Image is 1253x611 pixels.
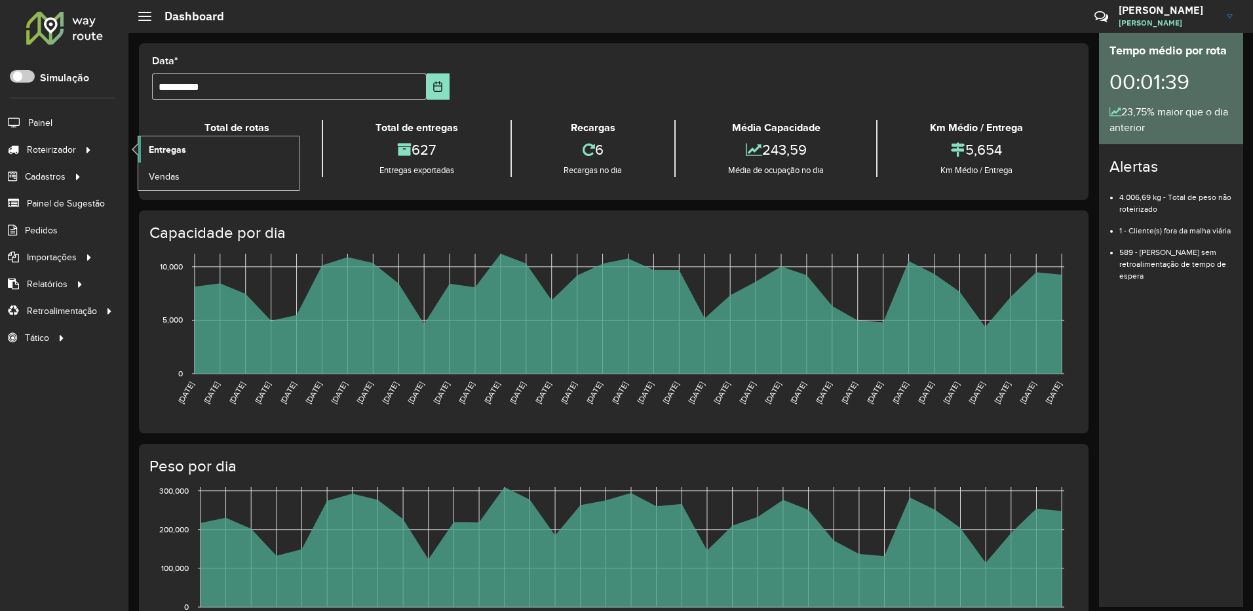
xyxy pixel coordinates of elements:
[355,380,374,405] text: [DATE]
[138,163,299,189] a: Vendas
[159,525,189,534] text: 200,000
[1109,42,1233,60] div: Tempo médio por rota
[1119,4,1217,16] h3: [PERSON_NAME]
[814,380,833,405] text: [DATE]
[184,602,189,611] text: 0
[865,380,884,405] text: [DATE]
[515,120,672,136] div: Recargas
[27,277,67,291] span: Relatórios
[406,380,425,405] text: [DATE]
[25,170,66,184] span: Cadastros
[152,53,178,69] label: Data
[27,304,97,318] span: Retroalimentação
[533,380,552,405] text: [DATE]
[482,380,501,405] text: [DATE]
[993,380,1012,405] text: [DATE]
[27,143,76,157] span: Roteirizador
[326,136,507,164] div: 627
[585,380,604,405] text: [DATE]
[679,164,873,177] div: Média de ocupação no dia
[788,380,807,405] text: [DATE]
[881,120,1072,136] div: Km Médio / Entrega
[279,380,298,405] text: [DATE]
[839,380,858,405] text: [DATE]
[916,380,935,405] text: [DATE]
[160,262,183,271] text: 10,000
[1018,380,1037,405] text: [DATE]
[636,380,655,405] text: [DATE]
[610,380,629,405] text: [DATE]
[712,380,731,405] text: [DATE]
[381,380,400,405] text: [DATE]
[178,369,183,378] text: 0
[1109,157,1233,176] h4: Alertas
[151,9,224,24] h2: Dashboard
[738,380,757,405] text: [DATE]
[679,136,873,164] div: 243,59
[326,120,507,136] div: Total de entregas
[27,250,77,264] span: Importações
[515,164,672,177] div: Recargas no dia
[1109,60,1233,104] div: 00:01:39
[891,380,910,405] text: [DATE]
[40,70,89,86] label: Simulação
[763,380,782,405] text: [DATE]
[326,164,507,177] div: Entregas exportadas
[138,136,299,163] a: Entregas
[1119,182,1233,215] li: 4.006,69 kg - Total de peso não roteirizado
[28,116,52,130] span: Painel
[559,380,578,405] text: [DATE]
[25,331,49,345] span: Tático
[163,316,183,325] text: 5,000
[967,380,986,405] text: [DATE]
[1044,380,1063,405] text: [DATE]
[176,380,195,405] text: [DATE]
[1119,215,1233,237] li: 1 - Cliente(s) fora da malha viária
[149,143,186,157] span: Entregas
[432,380,451,405] text: [DATE]
[1119,17,1217,29] span: [PERSON_NAME]
[304,380,323,405] text: [DATE]
[253,380,272,405] text: [DATE]
[27,197,105,210] span: Painel de Sugestão
[427,73,450,100] button: Choose Date
[881,136,1072,164] div: 5,654
[679,120,873,136] div: Média Capacidade
[159,486,189,495] text: 300,000
[457,380,476,405] text: [DATE]
[330,380,349,405] text: [DATE]
[227,380,246,405] text: [DATE]
[149,170,180,184] span: Vendas
[161,564,189,572] text: 100,000
[661,380,680,405] text: [DATE]
[1109,104,1233,136] div: 23,75% maior que o dia anterior
[1119,237,1233,282] li: 589 - [PERSON_NAME] sem retroalimentação de tempo de espera
[149,457,1075,476] h4: Peso por dia
[881,164,1072,177] div: Km Médio / Entrega
[149,224,1075,243] h4: Capacidade por dia
[942,380,961,405] text: [DATE]
[1087,3,1115,31] a: Contato Rápido
[515,136,672,164] div: 6
[508,380,527,405] text: [DATE]
[155,120,318,136] div: Total de rotas
[202,380,221,405] text: [DATE]
[687,380,706,405] text: [DATE]
[25,224,58,237] span: Pedidos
